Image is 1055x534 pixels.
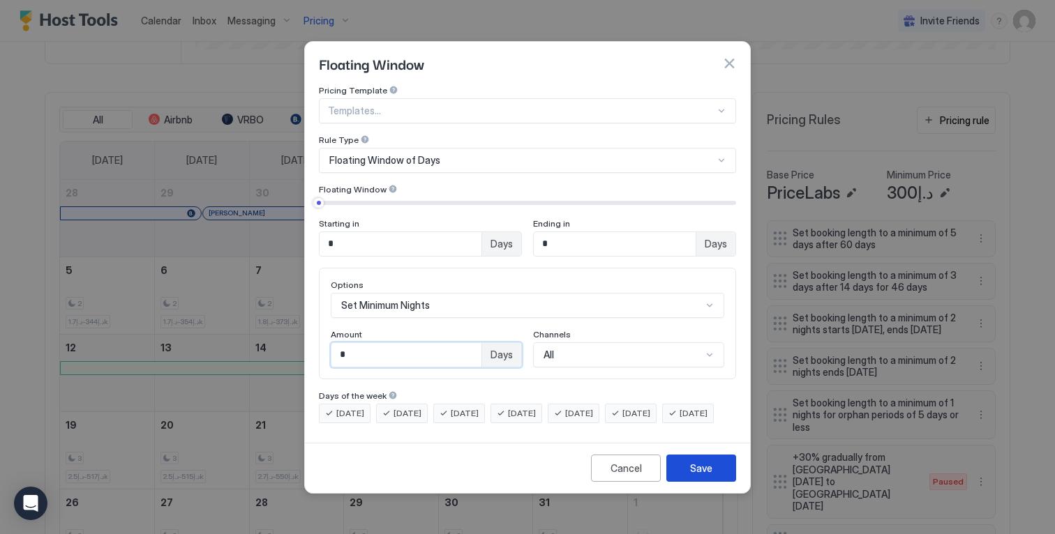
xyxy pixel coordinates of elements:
div: Open Intercom Messenger [14,487,47,520]
span: Options [331,280,364,290]
span: Floating Window [319,184,387,194]
span: Pricing Template [319,85,387,96]
div: Cancel [611,461,642,475]
span: [DATE] [622,407,650,420]
span: [DATE] [508,407,536,420]
input: Input Field [331,343,481,367]
span: Set Minimum Nights [341,299,430,312]
span: [DATE] [451,407,479,420]
button: Save [666,455,736,482]
span: [DATE] [565,407,593,420]
span: Channels [533,329,571,340]
div: Save [690,461,712,475]
span: Starting in [319,218,359,229]
span: Floating Window of Days [329,154,440,167]
span: Rule Type [319,135,359,145]
span: Ending in [533,218,570,229]
button: Cancel [591,455,661,482]
span: Floating Window [319,53,424,74]
input: Input Field [534,232,696,256]
span: Days [491,238,513,250]
span: [DATE] [680,407,708,420]
input: Input Field [320,232,481,256]
span: Days [705,238,727,250]
span: All [544,349,554,361]
span: [DATE] [394,407,421,420]
span: [DATE] [336,407,364,420]
span: Days of the week [319,390,387,401]
span: Amount [331,329,362,340]
span: Days [491,349,513,361]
